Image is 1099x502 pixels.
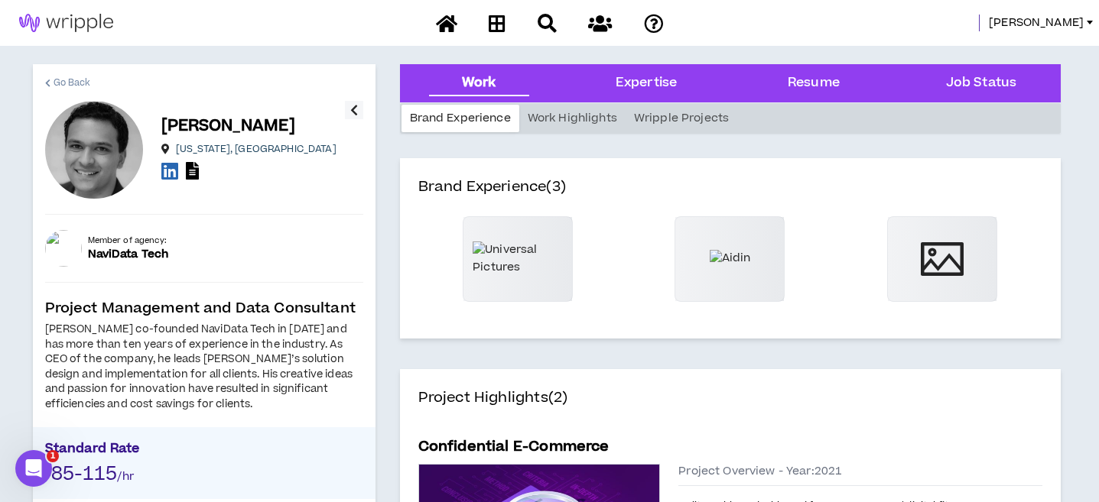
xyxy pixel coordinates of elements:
[88,235,167,247] p: Member of agency:
[616,73,677,93] div: Expertise
[176,143,337,155] p: [US_STATE] , [GEOGRAPHIC_DATA]
[946,73,1016,93] div: Job Status
[626,105,737,132] div: Wripple Projects
[418,177,1042,216] h4: Brand Experience (3)
[418,436,610,458] h5: Confidential E-Commerce
[788,73,840,93] div: Resume
[54,76,91,90] span: Go Back
[88,247,169,262] p: NaviData Tech
[519,105,626,132] div: Work Highlights
[921,238,964,280] span: picture
[45,298,363,319] p: Project Management and Data Consultant
[45,439,363,462] p: Standard Rate
[45,64,91,101] a: Go Back
[710,250,751,267] img: Aidin
[402,105,519,132] div: Brand Experience
[51,461,118,487] span: 85-115
[462,73,496,93] div: Work
[45,101,143,199] div: Neel G.
[47,450,59,462] span: 1
[678,464,842,479] span: Project Overview - Year: 2021
[161,115,296,137] p: [PERSON_NAME]
[45,322,363,412] div: [PERSON_NAME] co-founded NaviData Tech in [DATE] and has more than ten years of experience in the...
[989,15,1084,31] span: [PERSON_NAME]
[117,468,133,484] span: /hr
[15,450,52,487] iframe: Intercom live chat
[418,387,1042,427] h4: Project Highlights (2)
[473,241,563,276] img: Universal Pictures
